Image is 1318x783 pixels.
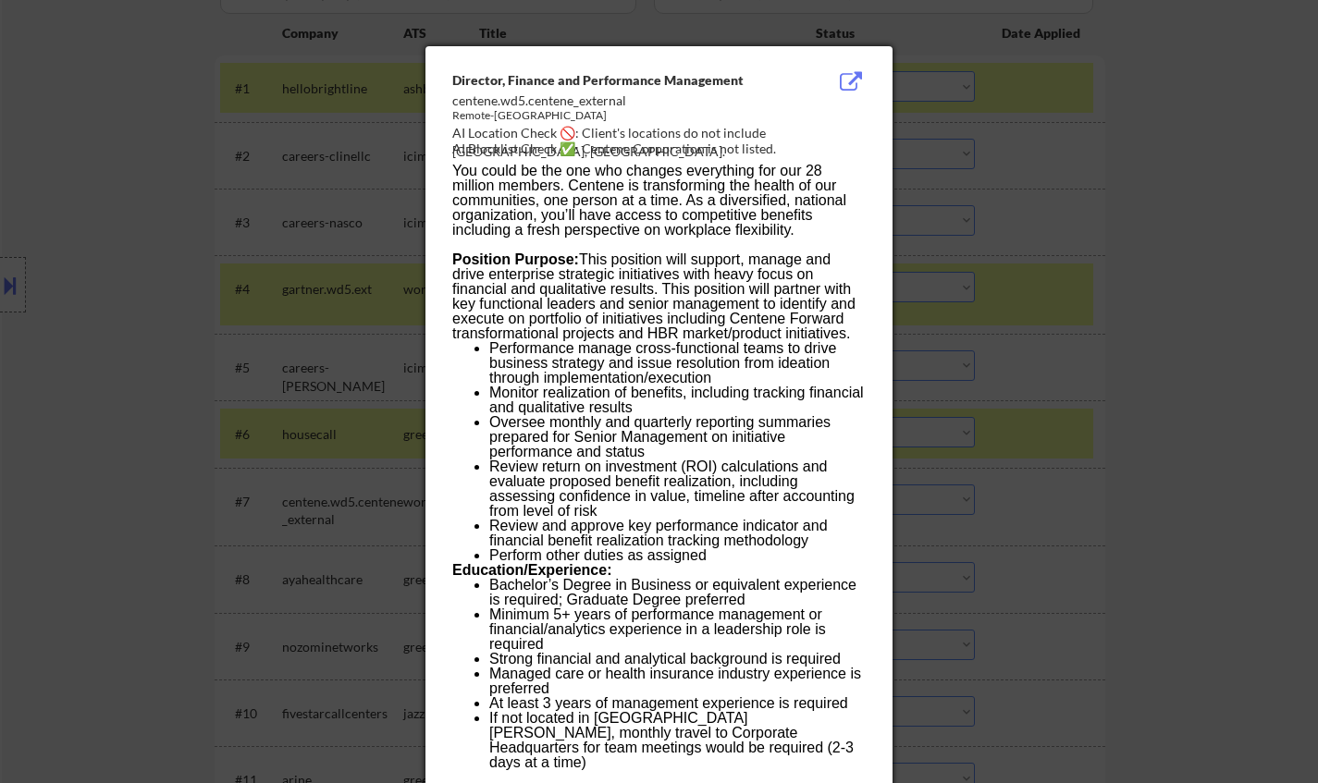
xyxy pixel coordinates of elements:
b: Position Purpose: [452,251,579,267]
li: Minimum 5+ years of performance management or financial/analytics experience in a leadership role... [489,607,865,652]
li: Managed care or health insurance industry experience is preferred [489,667,865,696]
span: You could be the one who changes everything for our 28 million members. Centene is transforming t... [452,163,846,238]
div: centene.wd5.centene_external [452,92,772,110]
li: Review and approve key performance indicator and financial benefit realization tracking methodology [489,519,865,548]
div: AI Blocklist Check ✅: Centene Corporation is not listed. [452,140,873,158]
li: Performance manage cross-functional teams to drive business strategy and issue resolution from id... [489,341,865,385]
li: Review return on investment (ROI) calculations and evaluate proposed benefit realization, includi... [489,459,865,519]
li: Oversee monthly and quarterly reporting summaries prepared for Senior Management on initiative pe... [489,415,865,459]
li: Perform other duties as assigned [489,548,865,563]
li: At least 3 years of management experience is required [489,696,865,711]
b: Education/Experience: [452,562,612,578]
li: Bachelor’s Degree in Business or equivalent experience is required; Graduate Degree preferred [489,578,865,607]
li: If not located in [GEOGRAPHIC_DATA][PERSON_NAME], monthly travel to Corporate Headquarters for te... [489,711,865,770]
li: Strong financial and analytical background is required [489,652,865,667]
div: Remote-[GEOGRAPHIC_DATA] [452,108,772,124]
div: Director, Finance and Performance Management [452,71,772,90]
li: Monitor realization of benefits, including tracking financial and qualitative results [489,385,865,415]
